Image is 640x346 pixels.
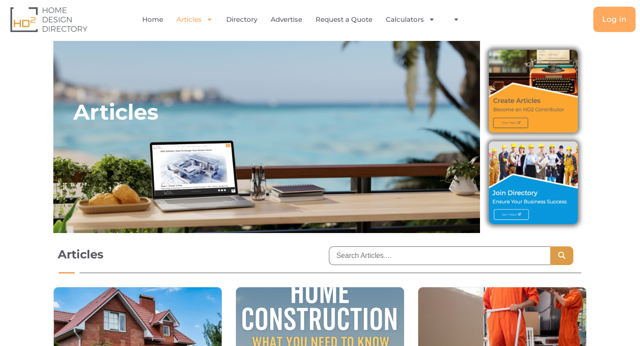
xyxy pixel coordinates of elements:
h2: Articles [73,99,158,125]
button: Search [550,246,573,265]
img: Create Articles [489,50,578,133]
a: Request a Quote [316,9,372,30]
a: Home [142,9,163,30]
a: Articles [176,9,213,30]
a: Calculators [386,9,435,30]
img: Join Directory [489,141,578,224]
nav: Menu [131,9,478,30]
a: Directory [226,9,257,30]
a: Advertise [271,9,302,30]
a: Log in [593,7,636,32]
input: Search Articles.... [329,246,550,265]
h1: Articles [58,246,311,262]
span: Log in [602,16,627,23]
